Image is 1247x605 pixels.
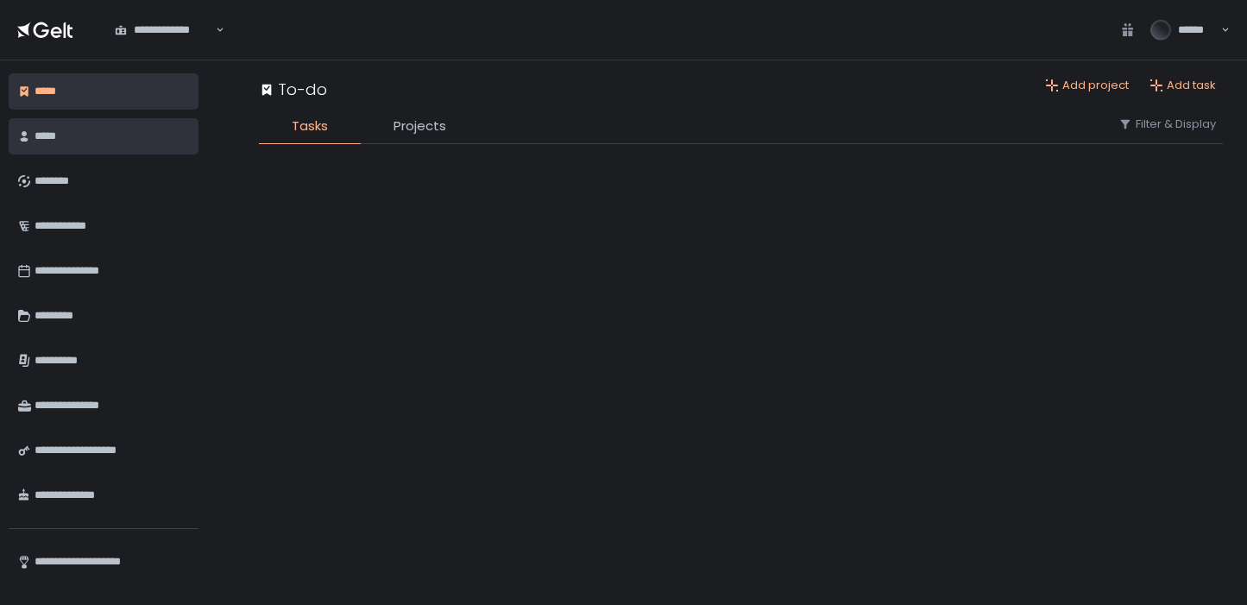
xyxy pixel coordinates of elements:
[292,117,328,136] span: Tasks
[1118,117,1216,132] button: Filter & Display
[394,117,446,136] span: Projects
[259,78,327,101] div: To-do
[1045,78,1129,93] button: Add project
[1149,78,1216,93] button: Add task
[213,22,214,39] input: Search for option
[104,12,224,48] div: Search for option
